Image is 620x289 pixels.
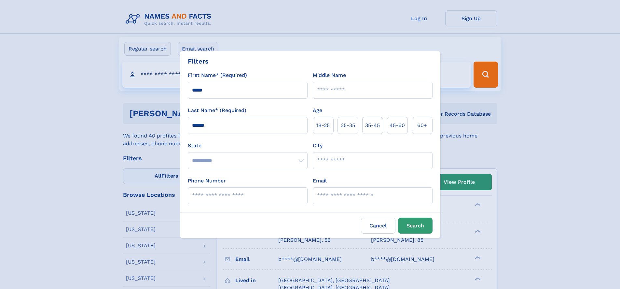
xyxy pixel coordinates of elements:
[188,142,308,150] label: State
[313,107,322,114] label: Age
[390,122,405,129] span: 45‑60
[313,177,327,185] label: Email
[313,142,323,150] label: City
[188,107,246,114] label: Last Name* (Required)
[188,71,247,79] label: First Name* (Required)
[417,122,427,129] span: 60+
[188,177,226,185] label: Phone Number
[313,71,346,79] label: Middle Name
[316,122,330,129] span: 18‑25
[398,218,433,234] button: Search
[365,122,380,129] span: 35‑45
[188,56,209,66] div: Filters
[361,218,395,234] label: Cancel
[341,122,355,129] span: 25‑35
